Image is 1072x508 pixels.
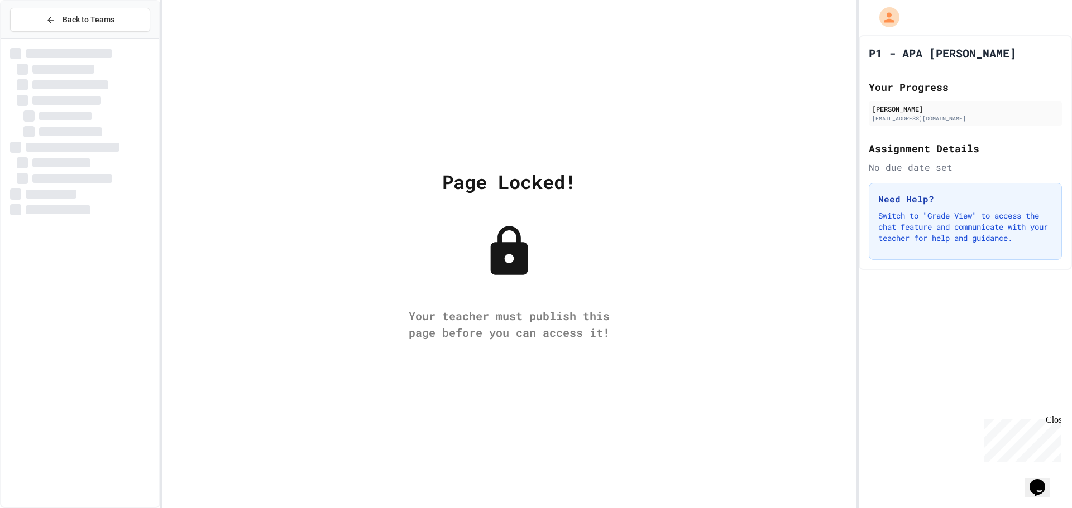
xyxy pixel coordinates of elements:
div: Chat with us now!Close [4,4,77,71]
div: [PERSON_NAME] [872,104,1059,114]
iframe: chat widget [1025,463,1061,497]
p: Switch to "Grade View" to access the chat feature and communicate with your teacher for help and ... [878,210,1052,244]
div: No due date set [869,161,1062,174]
span: Back to Teams [63,14,114,26]
button: Back to Teams [10,8,150,32]
h2: Assignment Details [869,141,1062,156]
div: My Account [868,4,902,30]
h2: Your Progress [869,79,1062,95]
iframe: chat widget [979,415,1061,462]
h3: Need Help? [878,192,1052,206]
div: Your teacher must publish this page before you can access it! [398,307,621,341]
div: [EMAIL_ADDRESS][DOMAIN_NAME] [872,114,1059,123]
div: Page Locked! [442,167,576,196]
h1: P1 - APA [PERSON_NAME] [869,45,1016,61]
